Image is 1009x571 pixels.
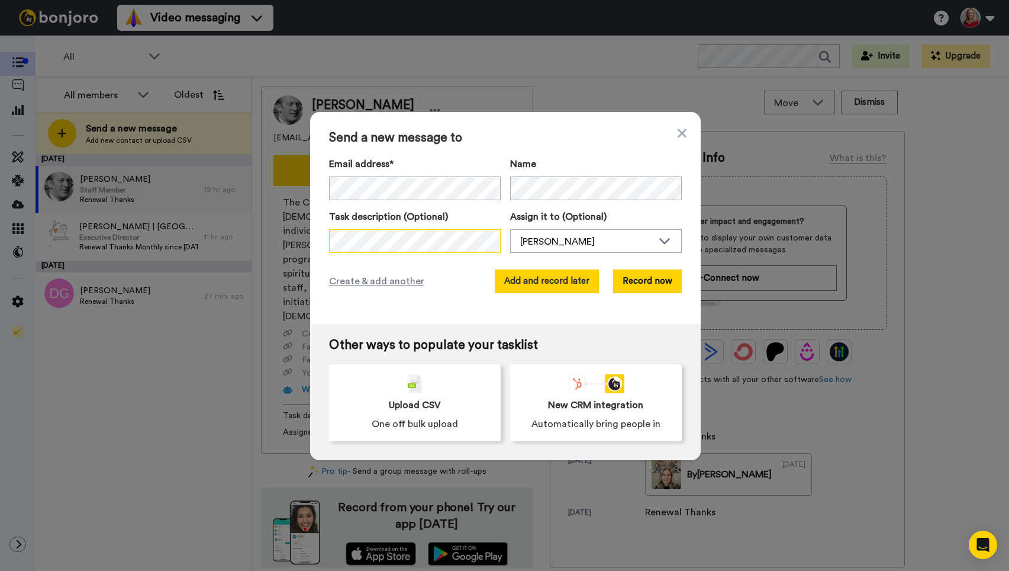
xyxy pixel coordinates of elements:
[613,270,682,293] button: Record now
[389,398,441,412] span: Upload CSV
[510,210,682,224] label: Assign it to (Optional)
[329,157,501,171] label: Email address*
[520,235,653,249] div: [PERSON_NAME]
[510,157,536,171] span: Name
[329,131,682,145] span: Send a new message to
[329,210,501,224] label: Task description (Optional)
[329,338,682,352] span: Other ways to populate your tasklist
[568,374,624,393] div: animation
[372,417,458,431] span: One off bulk upload
[495,270,599,293] button: Add and record later
[548,398,643,412] span: New CRM integration
[329,274,424,288] span: Create & add another
[531,417,660,431] span: Automatically bring people in
[969,531,997,559] div: Open Intercom Messenger
[408,374,422,393] img: csv-grey.png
